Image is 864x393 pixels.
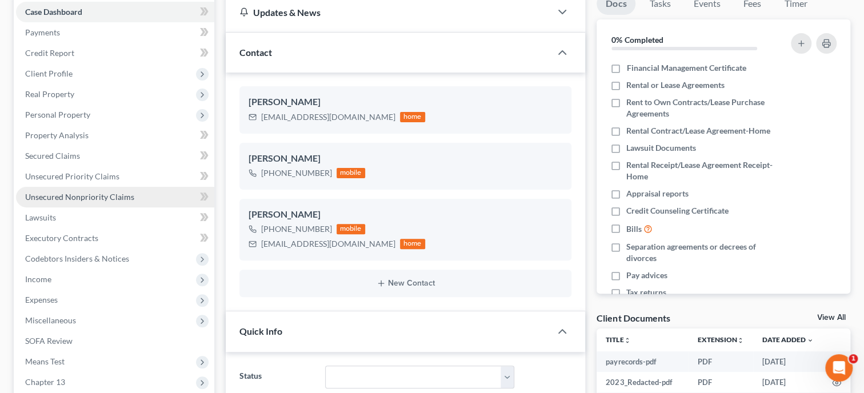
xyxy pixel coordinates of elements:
[698,335,744,344] a: Extensionunfold_more
[249,95,562,109] div: [PERSON_NAME]
[25,356,65,366] span: Means Test
[25,192,134,202] span: Unsecured Nonpriority Claims
[606,335,630,344] a: Titleunfold_more
[249,208,562,222] div: [PERSON_NAME]
[16,2,214,22] a: Case Dashboard
[25,233,98,243] span: Executory Contracts
[25,171,119,181] span: Unsecured Priority Claims
[626,142,696,154] span: Lawsuit Documents
[25,336,73,346] span: SOFA Review
[626,97,777,119] span: Rent to Own Contracts/Lease Purchase Agreements
[807,337,814,344] i: expand_more
[261,223,332,235] div: [PHONE_NUMBER]
[626,223,642,235] span: Bills
[753,372,823,392] td: [DATE]
[261,238,395,250] div: [EMAIL_ADDRESS][DOMAIN_NAME]
[239,6,537,18] div: Updates & News
[16,187,214,207] a: Unsecured Nonpriority Claims
[25,274,51,284] span: Income
[753,351,823,372] td: [DATE]
[16,166,214,187] a: Unsecured Priority Claims
[611,35,663,45] strong: 0% Completed
[626,159,777,182] span: Rental Receipt/Lease Agreement Receipt-Home
[25,151,80,161] span: Secured Claims
[239,326,282,336] span: Quick Info
[626,241,777,264] span: Separation agreements or decrees of divorces
[597,351,689,372] td: payrecords-pdf
[25,130,89,140] span: Property Analysis
[626,188,689,199] span: Appraisal reports
[261,111,395,123] div: [EMAIL_ADDRESS][DOMAIN_NAME]
[16,43,214,63] a: Credit Report
[16,207,214,228] a: Lawsuits
[25,254,129,263] span: Codebtors Insiders & Notices
[249,152,562,166] div: [PERSON_NAME]
[737,337,744,344] i: unfold_more
[337,168,365,178] div: mobile
[25,7,82,17] span: Case Dashboard
[16,146,214,166] a: Secured Claims
[626,62,746,74] span: Financial Management Certificate
[16,22,214,43] a: Payments
[689,351,753,372] td: PDF
[626,125,770,137] span: Rental Contract/Lease Agreement-Home
[16,125,214,146] a: Property Analysis
[16,228,214,248] a: Executory Contracts
[400,239,425,249] div: home
[25,212,56,222] span: Lawsuits
[626,270,667,281] span: Pay advices
[239,47,272,58] span: Contact
[817,314,846,322] a: View All
[25,110,90,119] span: Personal Property
[762,335,814,344] a: Date Added expand_more
[249,279,562,288] button: New Contact
[626,205,729,216] span: Credit Counseling Certificate
[16,331,214,351] a: SOFA Review
[25,315,76,325] span: Miscellaneous
[597,372,689,392] td: 2023_Redacted-pdf
[400,112,425,122] div: home
[25,295,58,304] span: Expenses
[25,69,73,78] span: Client Profile
[25,48,74,58] span: Credit Report
[261,167,332,179] div: [PHONE_NUMBER]
[825,354,853,382] iframe: Intercom live chat
[234,366,319,388] label: Status
[25,27,60,37] span: Payments
[25,89,74,99] span: Real Property
[25,377,65,387] span: Chapter 13
[626,287,666,298] span: Tax returns
[597,312,670,324] div: Client Documents
[626,79,725,91] span: Rental or Lease Agreements
[337,224,365,234] div: mobile
[623,337,630,344] i: unfold_more
[849,354,858,363] span: 1
[689,372,753,392] td: PDF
